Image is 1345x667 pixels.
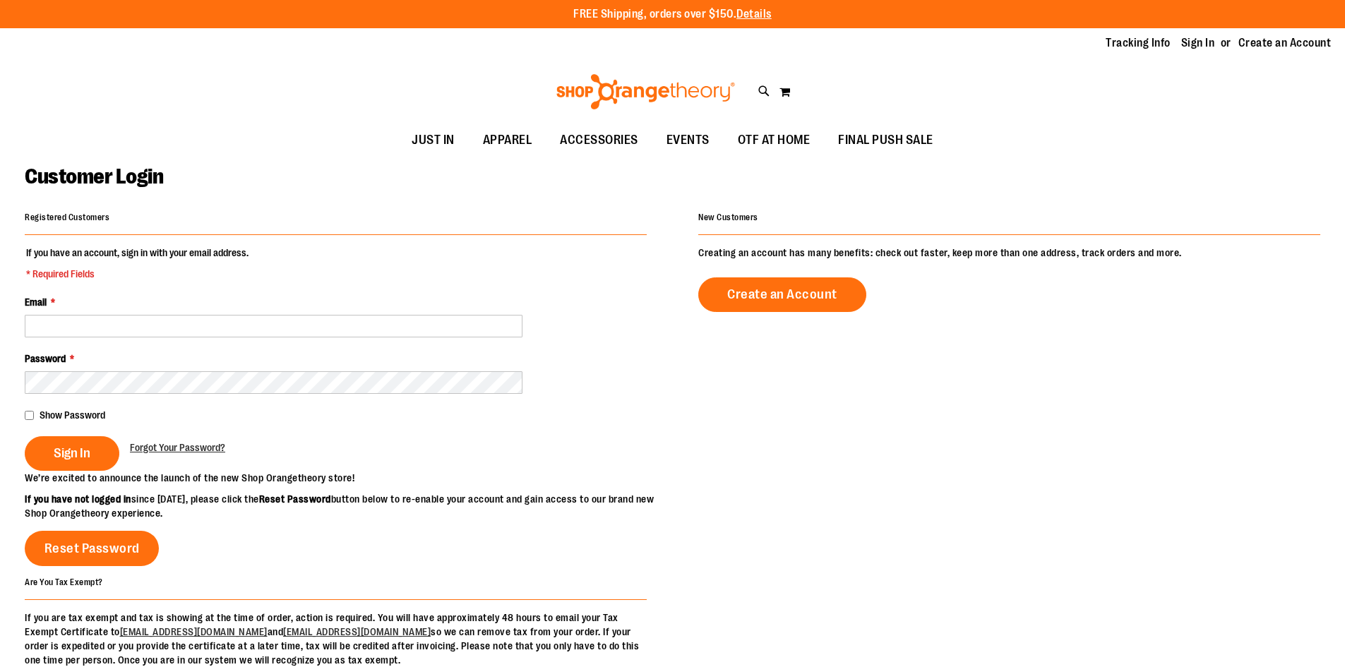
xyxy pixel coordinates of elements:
[25,493,131,505] strong: If you have not logged in
[25,246,250,281] legend: If you have an account, sign in with your email address.
[25,471,673,485] p: We’re excited to announce the launch of the new Shop Orangetheory store!
[25,296,47,308] span: Email
[698,277,866,312] a: Create an Account
[44,541,140,556] span: Reset Password
[727,287,837,302] span: Create an Account
[54,445,90,461] span: Sign In
[25,353,66,364] span: Password
[397,124,469,157] a: JUST IN
[824,124,948,157] a: FINAL PUSH SALE
[554,74,737,109] img: Shop Orangetheory
[1238,35,1332,51] a: Create an Account
[698,246,1320,260] p: Creating an account has many benefits: check out faster, keep more than one address, track orders...
[40,409,105,421] span: Show Password
[469,124,546,157] a: APPAREL
[120,626,268,637] a: [EMAIL_ADDRESS][DOMAIN_NAME]
[26,267,249,281] span: * Required Fields
[283,626,431,637] a: [EMAIL_ADDRESS][DOMAIN_NAME]
[25,164,163,188] span: Customer Login
[698,212,758,222] strong: New Customers
[1106,35,1171,51] a: Tracking Info
[838,124,933,156] span: FINAL PUSH SALE
[130,440,225,455] a: Forgot Your Password?
[738,124,811,156] span: OTF AT HOME
[25,212,109,222] strong: Registered Customers
[25,492,673,520] p: since [DATE], please click the button below to re-enable your account and gain access to our bran...
[546,124,652,157] a: ACCESSORIES
[483,124,532,156] span: APPAREL
[652,124,724,157] a: EVENTS
[724,124,825,157] a: OTF AT HOME
[412,124,455,156] span: JUST IN
[25,531,159,566] a: Reset Password
[736,8,772,20] a: Details
[560,124,638,156] span: ACCESSORIES
[573,6,772,23] p: FREE Shipping, orders over $150.
[25,577,103,587] strong: Are You Tax Exempt?
[25,436,119,471] button: Sign In
[130,442,225,453] span: Forgot Your Password?
[25,611,647,667] p: If you are tax exempt and tax is showing at the time of order, action is required. You will have ...
[259,493,331,505] strong: Reset Password
[666,124,710,156] span: EVENTS
[1181,35,1215,51] a: Sign In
